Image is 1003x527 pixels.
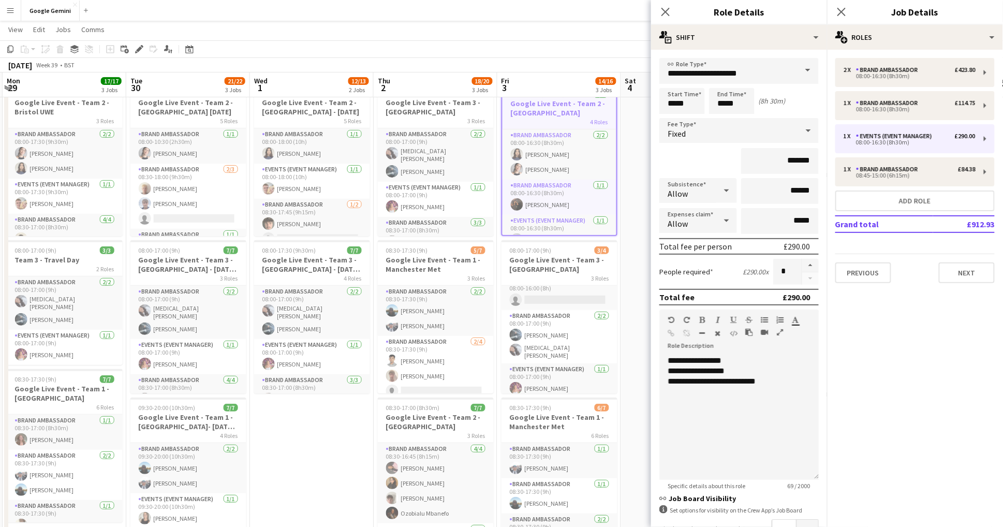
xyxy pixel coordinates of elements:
[64,61,75,69] div: BST
[835,262,891,283] button: Previous
[253,82,268,94] span: 1
[745,328,753,336] button: Paste as plain text
[468,432,485,440] span: 3 Roles
[378,217,494,282] app-card-role: Brand Ambassador3/308:30-17:00 (8h30m)
[592,432,609,440] span: 6 Roles
[130,83,246,236] app-job-card: 08:00-18:30 (10h30m)7/8Google Live Event - Team 2 - [GEOGRAPHIC_DATA] [DATE]5 RolesBrand Ambassad...
[7,98,123,116] h3: Google Live Event - Team 2 - Bristol UWE
[130,98,246,116] h3: Google Live Event - Team 2 - [GEOGRAPHIC_DATA] [DATE]
[100,246,114,254] span: 3/3
[933,216,995,232] td: £912.93
[624,82,637,94] span: 4
[502,478,617,514] app-card-role: Brand Ambassador1/108:30-17:30 (9h)[PERSON_NAME]
[130,240,246,393] app-job-card: 08:00-17:00 (9h)7/7Google Live Event - Team 3 - [GEOGRAPHIC_DATA] - [DATE] 1st3 RolesBrand Ambass...
[502,363,617,399] app-card-role: Events (Event Manager)1/108:00-17:00 (9h)[PERSON_NAME]
[668,218,688,229] span: Allow
[130,229,246,264] app-card-role: Brand Ambassador1/1
[668,316,675,324] button: Undo
[139,246,181,254] span: 08:00-17:00 (9h)
[378,83,494,236] app-job-card: 08:00-17:00 (9h)6/6Google Live Event - Team 3 - [GEOGRAPHIC_DATA]3 RolesBrand Ambassador2/208:00-...
[503,215,616,250] app-card-role: Events (Event Manager)1/108:00-16:30 (8h30m)[PERSON_NAME]
[955,66,976,74] div: £423.80
[844,107,976,112] div: 08:00-16:30 (8h30m)
[844,173,976,178] div: 08:45-15:00 (6h15m)
[254,83,370,236] app-job-card: 08:00-18:00 (10h)5/6Google Live Event - Team 2 - [GEOGRAPHIC_DATA] - [DATE]5 RolesBrand Ambassado...
[7,415,123,450] app-card-role: Brand Ambassador1/108:30-17:00 (8h30m)[PERSON_NAME]
[34,61,60,69] span: Week 39
[730,316,737,324] button: Underline
[254,98,370,116] h3: Google Live Event - Team 2 - [GEOGRAPHIC_DATA] - [DATE]
[254,240,370,393] div: 08:00-17:30 (9h30m)7/7Google Live Event - Team 3 - [GEOGRAPHIC_DATA] - [DATE] 30th4 RolesBrand Am...
[130,443,246,493] app-card-role: Brand Ambassador2/209:30-20:00 (10h30m)[PERSON_NAME][PERSON_NAME]
[502,240,617,393] app-job-card: 08:00-17:00 (9h)3/4Google Live Event - Team 3 - [GEOGRAPHIC_DATA]3 RolesBrand Ambassador0/108:00-...
[835,216,933,232] td: Grand total
[130,286,246,339] app-card-role: Brand Ambassador2/208:00-17:00 (9h)[MEDICAL_DATA][PERSON_NAME][PERSON_NAME]
[596,86,616,94] div: 3 Jobs
[254,374,370,440] app-card-role: Brand Ambassador3/308:30-17:00 (8h30m)
[100,375,114,383] span: 7/7
[29,23,49,36] a: Edit
[7,76,20,85] span: Mon
[224,404,238,412] span: 7/7
[502,443,617,478] app-card-role: Brand Ambassador1/108:30-17:30 (9h)[PERSON_NAME]
[5,82,20,94] span: 29
[714,329,721,338] button: Clear Formatting
[502,255,617,274] h3: Google Live Event - Team 3 - [GEOGRAPHIC_DATA]
[129,82,142,94] span: 30
[745,316,753,324] button: Strikethrough
[743,267,769,276] div: £290.00 x
[783,292,810,302] div: £290.00
[776,316,784,324] button: Ordered List
[761,328,768,336] button: Insert video
[856,166,922,173] div: Brand Ambassador
[659,494,819,503] h3: Job Board Visibility
[844,140,976,145] div: 08:00-16:30 (8h30m)
[378,182,494,217] app-card-role: Events (Event Manager)1/108:00-17:00 (9h)[PERSON_NAME]
[472,77,493,85] span: 18/20
[510,404,552,412] span: 08:30-17:30 (9h)
[4,23,27,36] a: View
[958,166,976,173] div: £84.38
[15,246,57,254] span: 08:00-17:00 (9h)
[225,86,245,94] div: 3 Jobs
[844,99,856,107] div: 1 x
[592,274,609,282] span: 3 Roles
[97,265,114,273] span: 2 Roles
[844,166,856,173] div: 1 x
[7,384,123,403] h3: Google Live Event - Team 1 - [GEOGRAPHIC_DATA]
[683,316,690,324] button: Redo
[500,82,510,94] span: 3
[659,292,695,302] div: Total fee
[955,99,976,107] div: £114.75
[378,286,494,336] app-card-role: Brand Ambassador2/208:30-17:30 (9h)[PERSON_NAME][PERSON_NAME]
[130,76,142,85] span: Tue
[254,76,268,85] span: Wed
[591,118,608,126] span: 4 Roles
[714,316,721,324] button: Italic
[344,274,362,282] span: 4 Roles
[759,96,786,106] div: (8h 30m)
[15,375,57,383] span: 08:30-17:30 (9h)
[81,25,105,34] span: Comms
[502,275,617,310] app-card-role: Brand Ambassador0/108:00-16:00 (8h)
[473,86,492,94] div: 3 Jobs
[344,117,362,125] span: 5 Roles
[376,82,391,94] span: 2
[844,66,856,74] div: 2 x
[262,246,316,254] span: 08:00-17:30 (9h30m)
[939,262,995,283] button: Next
[97,403,114,411] span: 6 Roles
[468,117,485,125] span: 3 Roles
[8,25,23,34] span: View
[130,128,246,164] app-card-role: Brand Ambassador1/108:00-10:30 (2h30m)[PERSON_NAME]
[220,117,238,125] span: 5 Roles
[378,76,391,85] span: Thu
[254,255,370,274] h3: Google Live Event - Team 3 - [GEOGRAPHIC_DATA] - [DATE] 30th
[254,164,370,199] app-card-role: Events (Event Manager)1/108:00-18:00 (10h)[PERSON_NAME]
[7,276,123,330] app-card-role: Brand Ambassador2/208:00-17:00 (9h)[MEDICAL_DATA][PERSON_NAME][PERSON_NAME]
[220,432,238,440] span: 4 Roles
